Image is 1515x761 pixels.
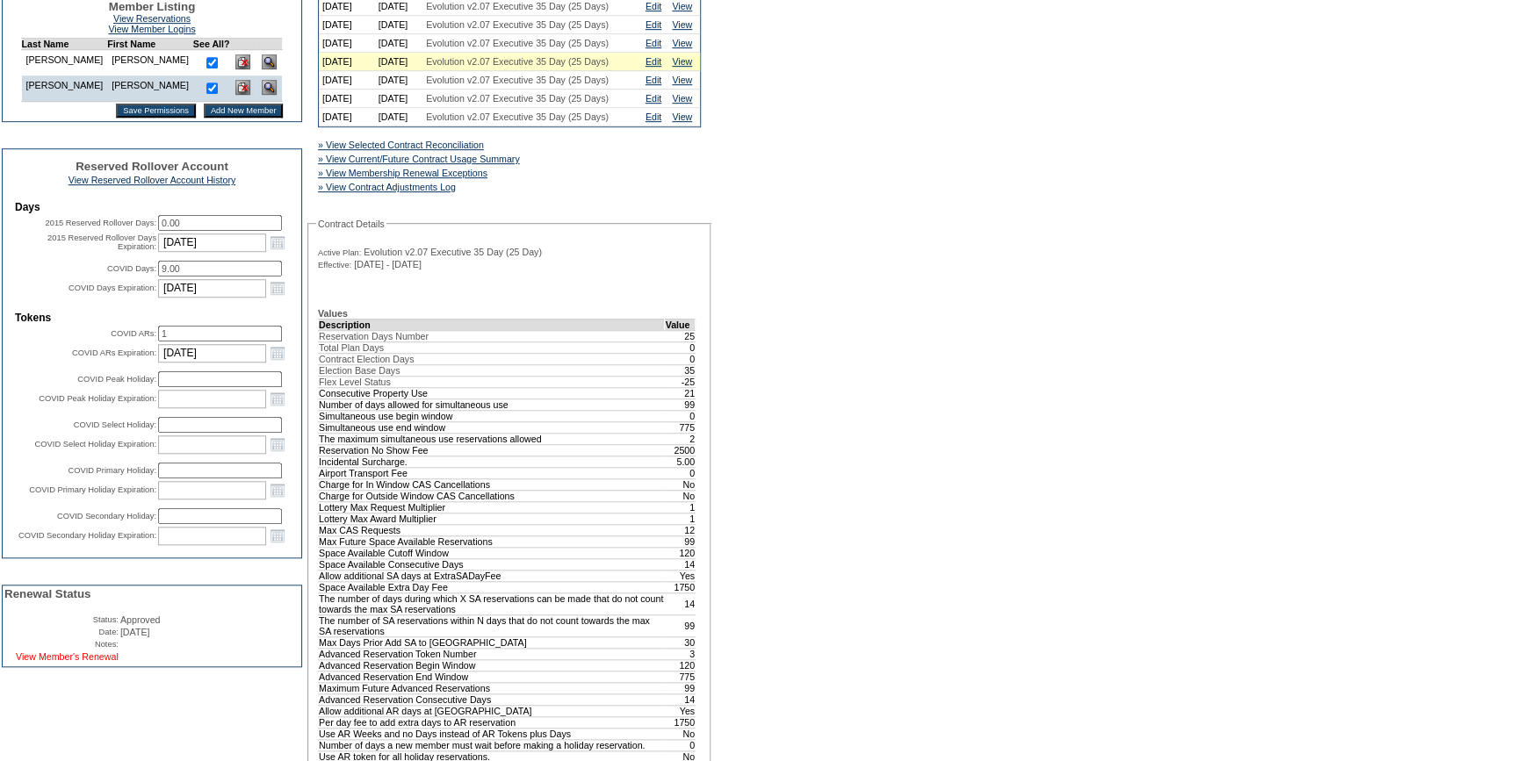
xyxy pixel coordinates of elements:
[426,19,609,30] span: Evolution v2.07 Executive 35 Day (25 Days)
[665,671,696,682] td: 775
[375,108,422,126] td: [DATE]
[426,93,609,104] span: Evolution v2.07 Executive 35 Day (25 Days)
[319,659,665,671] td: Advanced Reservation Begin Window
[665,330,696,341] td: 25
[672,75,692,85] a: View
[120,627,150,637] span: [DATE]
[375,53,422,71] td: [DATE]
[665,421,696,433] td: 775
[665,398,696,410] td: 99
[318,154,520,164] a: » View Current/Future Contract Usage Summary
[665,376,696,387] td: -25
[665,693,696,705] td: 14
[426,56,609,67] span: Evolution v2.07 Executive 35 Day (25 Days)
[72,348,156,357] label: COVID ARs Expiration:
[319,444,665,456] td: Reservation No Show Fee
[672,38,692,48] a: View
[672,1,692,11] a: View
[319,501,665,513] td: Lottery Max Request Multiplier
[39,394,156,403] label: COVID Peak Holiday Expiration:
[268,343,287,363] a: Open the calendar popup.
[665,581,696,592] td: 1750
[113,13,191,24] a: View Reservations
[665,648,696,659] td: 3
[318,308,348,319] b: Values
[107,50,193,76] td: [PERSON_NAME]
[665,659,696,671] td: 120
[268,434,287,454] a: Open the calendar popup.
[665,478,696,490] td: No
[672,56,692,67] a: View
[68,466,156,475] label: COVID Primary Holiday:
[426,38,609,48] span: Evolution v2.07 Executive 35 Day (25 Days)
[364,247,542,257] span: Evolution v2.07 Executive 35 Day (25 Day)
[665,558,696,570] td: 14
[319,16,375,34] td: [DATE]
[646,93,661,104] a: Edit
[319,705,665,716] td: Allow additional AR days at [GEOGRAPHIC_DATA]
[646,19,661,30] a: Edit
[426,1,609,11] span: Evolution v2.07 Executive 35 Day (25 Days)
[262,80,277,95] img: View Dashboard
[107,39,193,50] td: First Name
[21,50,107,76] td: [PERSON_NAME]
[665,705,696,716] td: Yes
[646,75,661,85] a: Edit
[319,342,384,353] span: Total Plan Days
[15,201,289,213] td: Days
[35,440,156,449] label: COVID Select Holiday Expiration:
[375,34,422,53] td: [DATE]
[319,398,665,410] td: Number of days allowed for simultaneous use
[18,531,156,540] label: COVID Secondary Holiday Expiration:
[646,38,661,48] a: Edit
[319,570,665,581] td: Allow additional SA days at ExtraSADayFee
[665,501,696,513] td: 1
[107,75,193,102] td: [PERSON_NAME]
[57,512,156,520] label: COVID Secondary Holiday:
[111,329,156,338] label: COVID ARs:
[646,1,661,11] a: Edit
[375,90,422,108] td: [DATE]
[665,410,696,421] td: 0
[665,592,696,614] td: 14
[319,467,665,478] td: Airport Transport Fee
[319,410,665,421] td: Simultaneous use begin window
[665,636,696,648] td: 30
[319,478,665,490] td: Charge for In Window CAS Cancellations
[375,16,422,34] td: [DATE]
[319,524,665,535] td: Max CAS Requests
[646,56,661,67] a: Edit
[108,24,195,34] a: View Member Logins
[4,627,119,637] td: Date:
[426,111,609,122] span: Evolution v2.07 Executive 35 Day (25 Days)
[319,354,414,364] span: Contract Election Days
[193,39,230,50] td: See All?
[665,716,696,728] td: 1750
[15,312,289,324] td: Tokens
[319,53,375,71] td: [DATE]
[4,614,119,625] td: Status:
[319,90,375,108] td: [DATE]
[204,104,284,118] input: Add New Member
[316,219,386,229] legend: Contract Details
[665,444,696,456] td: 2500
[665,535,696,547] td: 99
[319,693,665,705] td: Advanced Reservation Consecutive Days
[665,353,696,364] td: 0
[76,160,228,173] span: Reserved Rollover Account
[646,111,661,122] a: Edit
[319,365,400,376] span: Election Base Days
[77,375,156,384] label: COVID Peak Holiday:
[319,728,665,739] td: Use AR Weeks and no Days instead of AR Tokens plus Days
[665,341,696,353] td: 0
[268,278,287,298] a: Open the calendar popup.
[319,387,665,398] td: Consecutive Property Use
[45,219,156,227] label: 2015 Reserved Rollover Days:
[665,739,696,750] td: 0
[319,319,665,330] td: Description
[318,182,456,192] a: » View Contract Adjustments Log
[319,614,665,636] td: The number of SA reservations within N days that do not count towards the max SA reservations
[69,284,156,292] label: COVID Days Expiration:
[318,140,484,150] a: » View Selected Contract Reconciliation
[319,739,665,750] td: Number of days a new member must wait before making a holiday reservation.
